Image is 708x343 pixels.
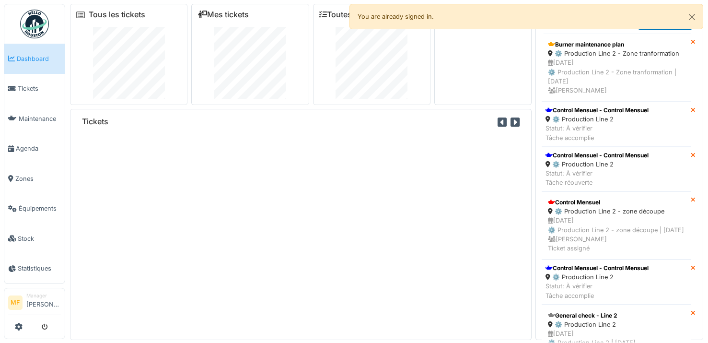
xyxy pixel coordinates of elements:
[4,44,65,74] a: Dashboard
[542,260,691,305] a: Control Mensuel - Control Mensuel ⚙️ Production Line 2 Statut: À vérifierTâche accomplie
[15,174,61,183] span: Zones
[4,164,65,194] a: Zones
[546,151,649,160] div: Control Mensuel - Control Mensuel
[4,104,65,134] a: Maintenance
[542,147,691,192] a: Control Mensuel - Control Mensuel ⚙️ Production Line 2 Statut: À vérifierTâche réouverte
[18,84,61,93] span: Tickets
[19,204,61,213] span: Équipements
[546,160,649,169] div: ⚙️ Production Line 2
[349,4,704,29] div: You are already signed in.
[548,40,685,49] div: Burner maintenance plan
[26,292,61,299] div: Manager
[8,292,61,315] a: MF Manager[PERSON_NAME]
[4,224,65,254] a: Stock
[548,198,685,207] div: Control Mensuel
[548,49,685,58] div: ⚙️ Production Line 2 - Zone tranformation
[546,124,649,142] div: Statut: À vérifier Tâche accomplie
[548,58,685,95] div: [DATE] ⚙️ Production Line 2 - Zone tranformation | [DATE] [PERSON_NAME]
[16,144,61,153] span: Agenda
[18,234,61,243] span: Stock
[546,282,649,300] div: Statut: À vérifier Tâche accomplie
[548,216,685,253] div: [DATE] ⚙️ Production Line 2 - zone découpe | [DATE] [PERSON_NAME] Ticket assigné
[26,292,61,313] li: [PERSON_NAME]
[89,10,145,19] a: Tous les tickets
[19,114,61,123] span: Maintenance
[82,117,108,126] h6: Tickets
[546,264,649,272] div: Control Mensuel - Control Mensuel
[8,296,23,310] li: MF
[548,207,685,216] div: ⚙️ Production Line 2 - zone découpe
[548,311,685,320] div: General check - Line 2
[681,4,703,30] button: Close
[4,254,65,284] a: Statistiques
[4,194,65,224] a: Équipements
[542,34,691,102] a: Burner maintenance plan ⚙️ Production Line 2 - Zone tranformation [DATE]⚙️ Production Line 2 - Zo...
[548,320,685,329] div: ⚙️ Production Line 2
[20,10,49,38] img: Badge_color-CXgf-gQk.svg
[4,74,65,104] a: Tickets
[542,102,691,147] a: Control Mensuel - Control Mensuel ⚙️ Production Line 2 Statut: À vérifierTâche accomplie
[197,10,249,19] a: Mes tickets
[546,272,649,282] div: ⚙️ Production Line 2
[546,169,649,187] div: Statut: À vérifier Tâche réouverte
[4,134,65,164] a: Agenda
[542,191,691,260] a: Control Mensuel ⚙️ Production Line 2 - zone découpe [DATE]⚙️ Production Line 2 - zone découpe | [...
[319,10,391,19] a: Toutes les tâches
[546,106,649,115] div: Control Mensuel - Control Mensuel
[17,54,61,63] span: Dashboard
[18,264,61,273] span: Statistiques
[546,115,649,124] div: ⚙️ Production Line 2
